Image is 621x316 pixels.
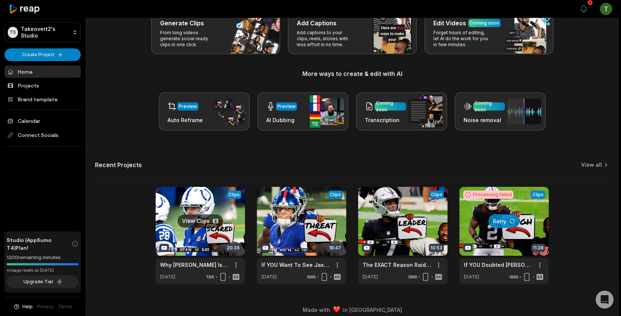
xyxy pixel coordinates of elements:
[58,303,73,310] a: Terms
[376,100,405,113] div: Coming soon
[464,261,532,269] div: If YOU Doubted [PERSON_NAME] Power - These RUNS Will SHOCK You
[470,20,499,26] div: Coming soon
[168,116,203,124] h3: Auto Reframe
[179,103,197,110] div: Preview
[37,303,54,310] a: Privacy
[21,26,69,39] p: Takeovert2's Studio
[4,48,81,61] button: Create Project
[261,261,330,269] a: If YOU Want To See Jaxson Dart STEAL The Giants QB Job - WATCH THIS
[93,306,612,314] div: Made with in [GEOGRAPHIC_DATA]
[475,100,503,113] div: Coming soon
[433,30,491,48] p: Forget hours of editing, let AI do the work for you in few minutes.
[4,66,81,78] a: Home
[7,236,71,252] span: Studio (AppSumo T4) Plan!
[211,97,245,126] img: auto_reframe.png
[160,19,204,28] h3: Generate Clips
[95,69,609,78] h3: More ways to create & edit with AI
[464,116,505,124] h3: Noise removal
[365,116,406,124] h3: Transcription
[433,19,466,28] h3: Edit Videos
[7,254,79,261] div: 1200 remaining minutes
[4,115,81,127] a: Calendar
[297,30,354,48] p: Add captions to your clips, reels, stories with less effort in no time.
[488,214,520,228] button: Retry
[160,261,229,269] a: Why [PERSON_NAME] Is BARELY An Upgrade Over What The Colts Already Had
[22,303,33,310] span: Help
[95,161,142,169] h2: Recent Projects
[297,19,337,28] h3: Add Captions
[310,95,344,128] img: ai_dubbing.png
[7,268,79,273] div: *Usage resets on [DATE]
[160,30,218,48] p: From long videos generate social ready clips in one click.
[266,116,297,124] h3: AI Dubbing
[277,103,296,110] div: Preview
[581,161,602,169] a: View all
[333,306,340,313] img: heart emoji
[8,27,18,38] div: TS
[507,99,541,124] img: noise_removal.png
[596,291,614,309] div: Open Intercom Messenger
[7,275,79,288] button: Upgrade Tier
[4,128,81,142] span: Connect Socials
[408,95,443,127] img: transcription.png
[363,261,431,269] a: The EXACT Reason Raiders Brought In [PERSON_NAME] To CONQUER The AFC West
[4,93,81,105] a: Brand template
[13,303,33,310] button: Help
[4,79,81,92] a: Projects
